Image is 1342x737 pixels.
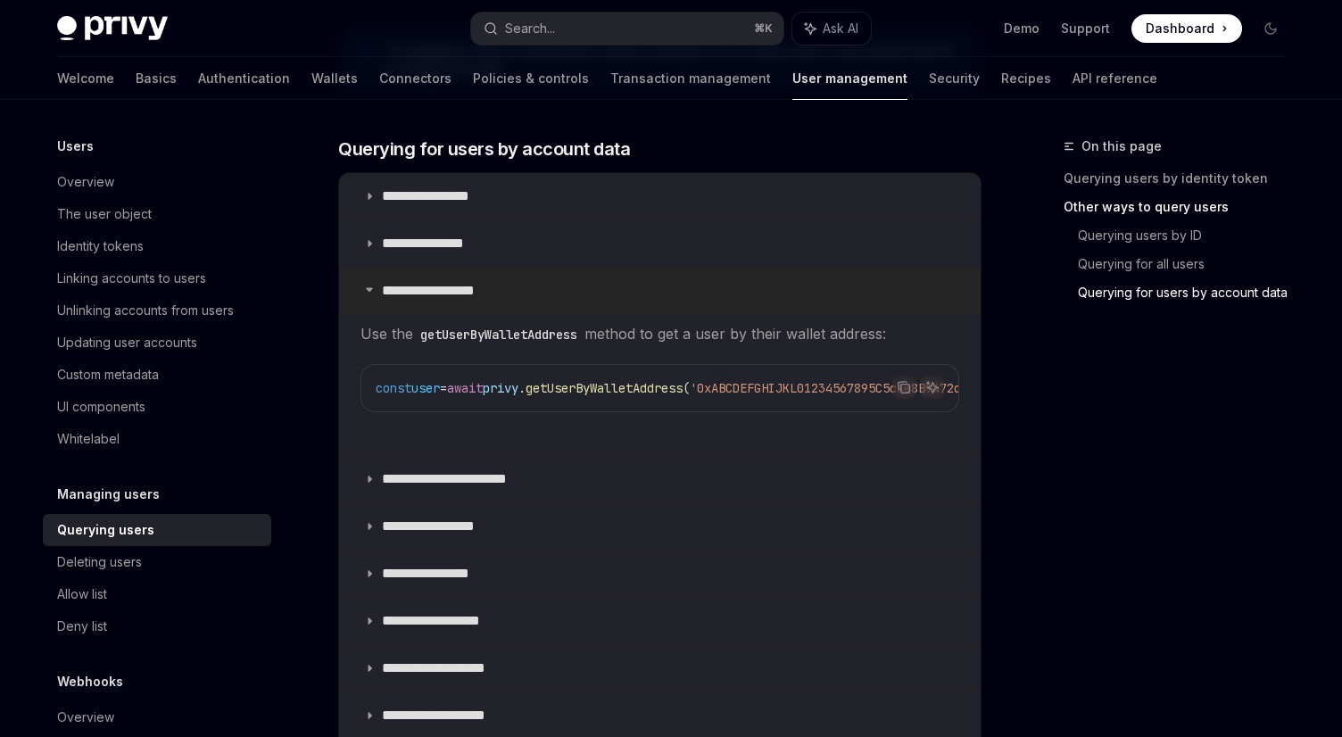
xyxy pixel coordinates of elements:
[57,136,94,157] h5: Users
[43,198,271,230] a: The user object
[43,262,271,294] a: Linking accounts to users
[1004,20,1040,37] a: Demo
[1064,164,1299,193] a: Querying users by identity token
[57,364,159,385] div: Custom metadata
[57,236,144,257] div: Identity tokens
[57,707,114,728] div: Overview
[1061,20,1110,37] a: Support
[1256,14,1285,43] button: Toggle dark mode
[136,57,177,100] a: Basics
[483,380,518,396] span: privy
[57,616,107,637] div: Deny list
[57,16,168,41] img: dark logo
[360,321,959,346] span: Use the method to get a user by their wallet address:
[1131,14,1242,43] a: Dashboard
[921,376,944,399] button: Ask AI
[43,230,271,262] a: Identity tokens
[1078,278,1299,307] a: Querying for users by account data
[43,578,271,610] a: Allow list
[505,18,555,39] div: Search...
[376,380,411,396] span: const
[57,268,206,289] div: Linking accounts to users
[57,396,145,418] div: UI components
[526,380,683,396] span: getUserByWalletAddress
[413,325,584,344] code: getUserByWalletAddress
[1073,57,1157,100] a: API reference
[754,21,773,36] span: ⌘ K
[792,12,871,45] button: Ask AI
[683,380,690,396] span: (
[57,584,107,605] div: Allow list
[43,514,271,546] a: Querying users
[57,332,197,353] div: Updating user accounts
[43,391,271,423] a: UI components
[57,428,120,450] div: Whitelabel
[1078,221,1299,250] a: Querying users by ID
[471,12,783,45] button: Search...⌘K
[690,380,1004,396] span: '0xABCDEFGHIJKL01234567895C5cAe8B9472c14328'
[447,380,483,396] span: await
[57,484,160,505] h5: Managing users
[57,203,152,225] div: The user object
[43,359,271,391] a: Custom metadata
[1064,193,1299,221] a: Other ways to query users
[792,57,907,100] a: User management
[440,380,447,396] span: =
[929,57,980,100] a: Security
[43,327,271,359] a: Updating user accounts
[1081,136,1162,157] span: On this page
[338,137,630,161] span: Querying for users by account data
[610,57,771,100] a: Transaction management
[43,294,271,327] a: Unlinking accounts from users
[1001,57,1051,100] a: Recipes
[57,671,123,692] h5: Webhooks
[339,267,981,455] details: **** **** **** **Use thegetUserByWalletAddressmethod to get a user by their wallet address:Copy t...
[1146,20,1214,37] span: Dashboard
[57,300,234,321] div: Unlinking accounts from users
[43,166,271,198] a: Overview
[473,57,589,100] a: Policies & controls
[43,546,271,578] a: Deleting users
[198,57,290,100] a: Authentication
[411,380,440,396] span: user
[43,610,271,642] a: Deny list
[57,57,114,100] a: Welcome
[1078,250,1299,278] a: Querying for all users
[57,171,114,193] div: Overview
[43,701,271,733] a: Overview
[823,20,858,37] span: Ask AI
[892,376,915,399] button: Copy the contents from the code block
[43,423,271,455] a: Whitelabel
[518,380,526,396] span: .
[57,519,154,541] div: Querying users
[57,551,142,573] div: Deleting users
[311,57,358,100] a: Wallets
[379,57,451,100] a: Connectors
